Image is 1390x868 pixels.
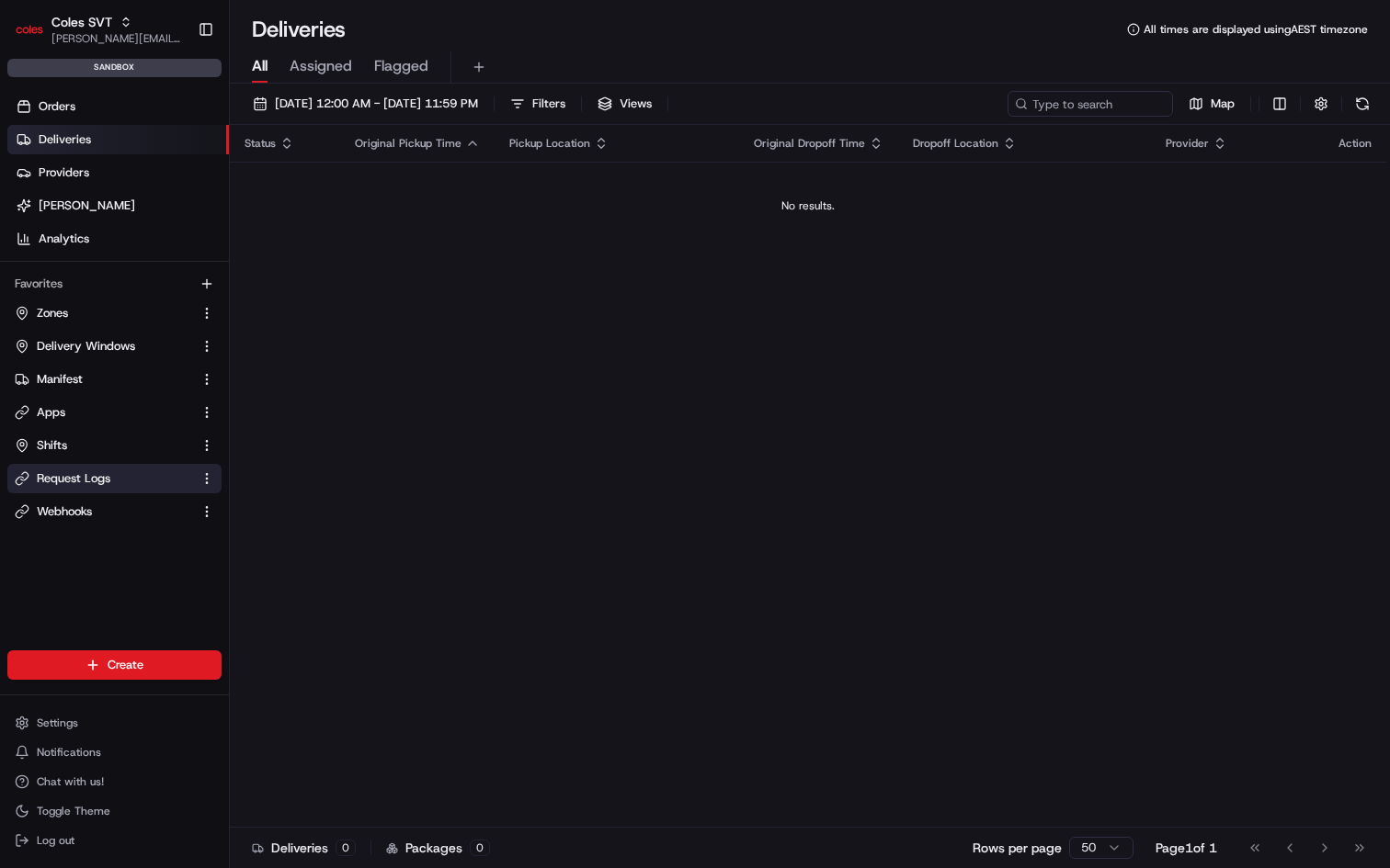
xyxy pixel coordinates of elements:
[18,268,33,283] div: 📗
[174,266,295,285] span: API Documentation
[7,269,222,299] div: Favorites
[1166,136,1209,151] span: Provider
[37,833,74,848] span: Log out
[532,96,565,112] span: Filters
[37,404,65,421] span: Apps
[7,299,222,328] button: Zones
[148,259,302,292] a: 💻API Documentation
[37,338,135,355] span: Delivery Windows
[620,96,652,112] span: Views
[7,365,222,394] button: Manifest
[48,118,303,138] input: Clear
[15,470,192,487] a: Request Logs
[7,7,190,51] button: Coles SVTColes SVT[PERSON_NAME][EMAIL_ADDRESS][PERSON_NAME][DOMAIN_NAME]
[589,91,660,117] button: Views
[1008,91,1173,117] input: Type to search
[51,13,112,31] button: Coles SVT
[313,181,335,203] button: Start new chat
[374,55,428,77] span: Flagged
[39,98,75,115] span: Orders
[7,739,222,765] button: Notifications
[15,404,192,421] a: Apps
[108,657,143,673] span: Create
[7,224,229,254] a: Analytics
[386,839,490,857] div: Packages
[7,431,222,460] button: Shifts
[252,15,346,44] h1: Deliveries
[502,91,574,117] button: Filters
[252,839,356,857] div: Deliveries
[15,503,192,520] a: Webhooks
[1350,91,1375,117] button: Refresh
[1156,839,1217,857] div: Page 1 of 1
[290,55,352,77] span: Assigned
[39,131,91,148] span: Deliveries
[37,437,67,454] span: Shifts
[7,158,229,187] a: Providers
[1211,96,1235,112] span: Map
[39,164,89,181] span: Providers
[7,650,222,680] button: Create
[37,470,110,487] span: Request Logs
[155,268,170,283] div: 💻
[252,55,268,77] span: All
[37,371,83,388] span: Manifest
[7,769,222,795] button: Chat with us!
[183,311,222,325] span: Pylon
[18,175,51,209] img: 1736555255976-a54dd68f-1ca7-489b-9aae-adbdc363a1c4
[11,259,148,292] a: 📗Knowledge Base
[7,464,222,493] button: Request Logs
[51,31,183,46] button: [PERSON_NAME][EMAIL_ADDRESS][PERSON_NAME][DOMAIN_NAME]
[18,73,335,103] p: Welcome 👋
[15,305,192,321] a: Zones
[130,310,222,325] a: Powered byPylon
[913,136,998,151] span: Dropoff Location
[973,839,1062,857] p: Rows per page
[1180,91,1243,117] button: Map
[7,191,229,220] a: [PERSON_NAME]
[37,266,141,285] span: Knowledge Base
[336,840,356,856] div: 0
[7,59,222,77] div: sandbox
[39,197,135,214] span: [PERSON_NAME]
[37,503,92,520] span: Webhooks
[7,497,222,526] button: Webhooks
[7,125,229,154] a: Deliveries
[39,231,89,247] span: Analytics
[7,92,229,121] a: Orders
[1339,136,1372,151] div: Action
[7,828,222,853] button: Log out
[15,15,44,44] img: Coles SVT
[15,437,192,454] a: Shifts
[754,136,865,151] span: Original Dropoff Time
[355,136,461,151] span: Original Pickup Time
[37,305,68,321] span: Zones
[18,18,55,55] img: Nash
[37,716,78,730] span: Settings
[7,710,222,736] button: Settings
[245,91,486,117] button: [DATE] 12:00 AM - [DATE] 11:59 PM
[509,136,590,151] span: Pickup Location
[1144,22,1368,37] span: All times are displayed using AEST timezone
[15,338,192,355] a: Delivery Windows
[63,175,302,194] div: Start new chat
[470,840,490,856] div: 0
[37,745,101,760] span: Notifications
[7,798,222,824] button: Toggle Theme
[7,332,222,361] button: Delivery Windows
[245,136,276,151] span: Status
[275,96,478,112] span: [DATE] 12:00 AM - [DATE] 11:59 PM
[37,774,104,789] span: Chat with us!
[237,198,1379,213] div: No results.
[15,371,192,388] a: Manifest
[7,398,222,427] button: Apps
[63,194,233,209] div: We're available if you need us!
[37,804,110,818] span: Toggle Theme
